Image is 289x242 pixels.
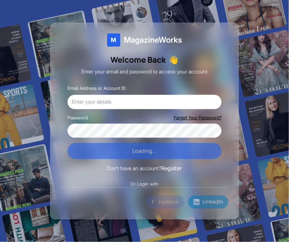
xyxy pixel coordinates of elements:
[169,54,179,65] span: Waving hand
[107,165,162,171] span: Don't have an account?
[202,198,223,206] span: LinkedIn
[57,195,145,209] iframe: Sign in with Google Button
[174,114,222,121] button: Forgot Your Password?
[162,164,182,173] button: Register
[67,143,222,159] button: Loading...
[67,95,222,109] input: Enter your details
[61,54,228,65] h1: Welcome Back
[146,195,184,209] button: Facebook
[188,195,228,209] button: LinkedIn
[61,68,228,76] p: Enter your email and password to access your account
[111,35,116,45] span: M
[124,35,182,45] span: MagazineWorks
[67,85,126,91] label: Email Address or Account ID
[67,114,88,121] label: Password
[127,181,163,187] span: Or Login with
[212,128,218,133] button: Show password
